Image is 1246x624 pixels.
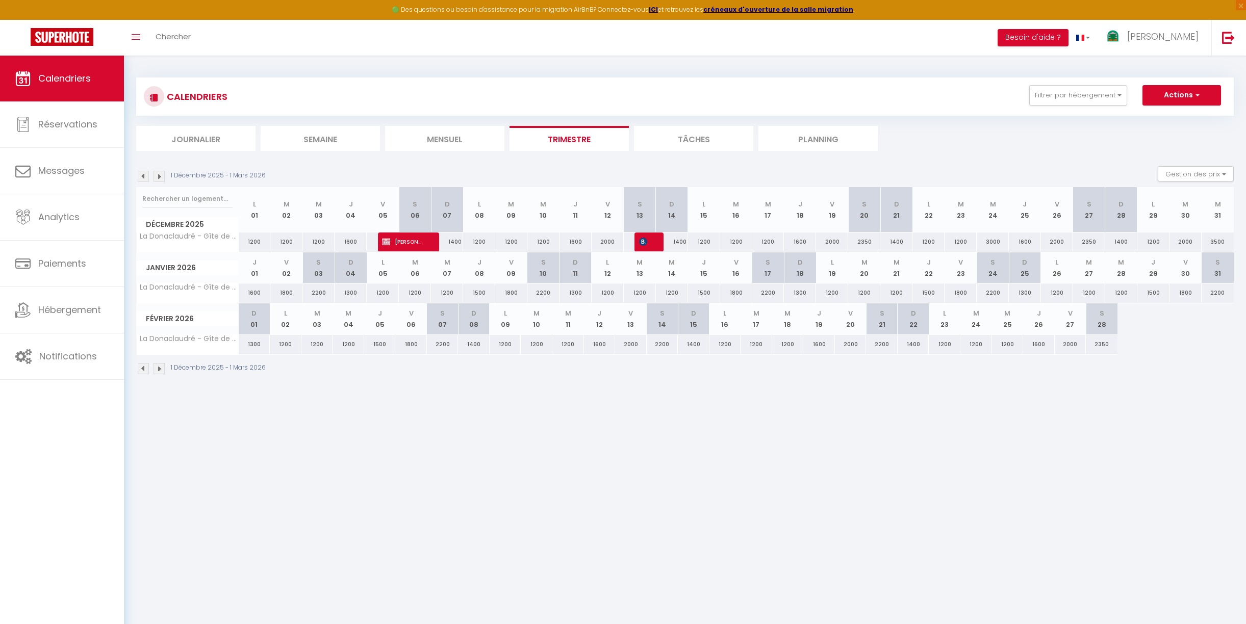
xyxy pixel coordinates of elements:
div: 1200 [270,232,302,251]
span: Calendriers [38,72,91,85]
abbr: L [478,199,481,209]
abbr: V [284,257,289,267]
div: 1200 [709,335,741,354]
div: 1300 [239,335,270,354]
button: Besoin d'aide ? [998,29,1069,46]
div: 1400 [1105,232,1137,251]
div: 2000 [592,232,624,251]
th: 19 [803,303,835,334]
th: 27 [1055,303,1086,334]
abbr: S [1100,308,1104,318]
div: 1200 [302,232,335,251]
th: 06 [395,303,427,334]
div: 1200 [270,335,301,354]
div: 1200 [495,232,527,251]
abbr: J [597,308,601,318]
th: 24 [960,303,992,334]
div: 1200 [463,232,495,251]
abbr: M [894,257,900,267]
button: Actions [1142,85,1221,106]
th: 21 [880,187,912,232]
abbr: D [1022,257,1027,267]
div: 1200 [880,283,912,302]
span: Notifications [39,350,97,362]
div: 1200 [239,232,271,251]
abbr: J [378,308,382,318]
abbr: L [284,308,287,318]
div: 2000 [1169,232,1202,251]
th: 11 [560,187,592,232]
li: Planning [758,126,878,151]
abbr: V [1183,257,1188,267]
div: 1600 [560,232,592,251]
abbr: M [284,199,290,209]
th: 03 [302,252,335,283]
strong: créneaux d'ouverture de la salle migration [703,5,853,14]
th: 07 [431,252,463,283]
abbr: J [1023,199,1027,209]
div: 1300 [335,283,367,302]
abbr: D [1118,199,1124,209]
abbr: J [573,199,577,209]
abbr: V [509,257,514,267]
abbr: D [911,308,916,318]
span: [PERSON_NAME] [1127,30,1199,43]
div: 1200 [399,283,431,302]
th: 15 [688,187,720,232]
li: Mensuel [385,126,504,151]
th: 15 [688,252,720,283]
th: 11 [552,303,584,334]
abbr: M [1215,199,1221,209]
abbr: S [541,257,546,267]
abbr: M [1118,257,1124,267]
abbr: L [943,308,946,318]
abbr: V [830,199,834,209]
th: 01 [239,187,271,232]
th: 08 [458,303,490,334]
th: 05 [364,303,396,334]
th: 23 [929,303,960,334]
div: 1200 [1073,283,1105,302]
th: 13 [624,187,656,232]
abbr: D [669,199,674,209]
div: 1400 [656,232,688,251]
th: 17 [752,187,784,232]
div: 2000 [816,232,848,251]
div: 1200 [912,232,945,251]
a: ... [PERSON_NAME] [1098,20,1211,56]
div: 1200 [720,232,752,251]
th: 22 [912,252,945,283]
abbr: M [1086,257,1092,267]
th: 07 [427,303,459,334]
div: 2200 [1202,283,1234,302]
span: La Donaclaudré - Gîte de groupe en pleine nature, idéal pour tous vos séjours ! [138,283,240,291]
span: Messages [38,164,85,177]
abbr: D [471,308,476,318]
span: Réservations [38,118,97,131]
abbr: M [444,257,450,267]
th: 12 [584,303,616,334]
abbr: L [927,199,930,209]
div: 1500 [1137,283,1169,302]
abbr: S [638,199,642,209]
th: 17 [752,252,784,283]
div: 1800 [495,283,527,302]
abbr: S [766,257,770,267]
th: 19 [816,187,848,232]
span: [PERSON_NAME] [382,232,425,251]
span: Février 2026 [137,311,238,326]
th: 02 [270,303,301,334]
th: 18 [772,303,804,334]
div: 1600 [584,335,616,354]
th: 09 [495,187,527,232]
div: 1200 [741,335,772,354]
div: 1800 [945,283,977,302]
abbr: L [382,257,385,267]
abbr: M [733,199,739,209]
span: Janvier 2026 [137,261,238,275]
abbr: D [894,199,899,209]
span: Chercher [156,31,191,42]
th: 02 [270,187,302,232]
th: 01 [239,303,270,334]
li: Trimestre [510,126,629,151]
